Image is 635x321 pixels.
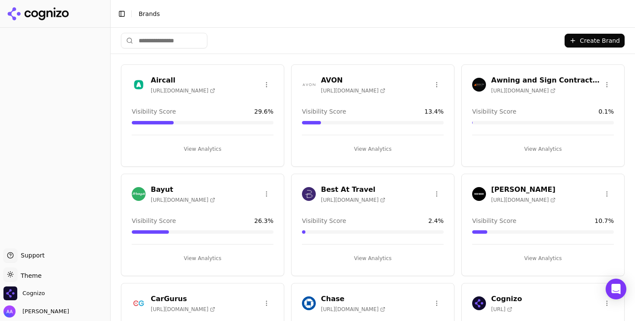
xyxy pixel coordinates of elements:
span: [URL][DOMAIN_NAME] [491,87,556,94]
img: Cognizo [472,296,486,310]
span: [URL][DOMAIN_NAME] [151,306,215,313]
img: Bayut [132,187,146,201]
button: Open organization switcher [3,286,45,300]
span: Visibility Score [302,107,346,116]
img: Cognizo [3,286,17,300]
img: Buck Mason [472,187,486,201]
img: Best At Travel [302,187,316,201]
img: AVON [302,78,316,92]
img: Alp Aysan [3,305,16,318]
h3: Chase [321,294,385,304]
span: Brands [139,10,160,17]
button: View Analytics [302,142,444,156]
button: View Analytics [472,251,614,265]
img: CarGurus [132,296,146,310]
span: [URL][DOMAIN_NAME] [151,197,215,203]
h3: Bayut [151,184,215,195]
span: Visibility Score [302,216,346,225]
img: Aircall [132,78,146,92]
h3: Aircall [151,75,215,86]
span: Theme [17,272,41,279]
div: Open Intercom Messenger [606,279,626,299]
span: [URL][DOMAIN_NAME] [321,197,385,203]
span: [URL][DOMAIN_NAME] [151,87,215,94]
span: Visibility Score [132,107,176,116]
button: View Analytics [132,251,273,265]
button: Open user button [3,305,69,318]
span: 13.4 % [425,107,444,116]
span: Visibility Score [132,216,176,225]
button: View Analytics [132,142,273,156]
h3: AVON [321,75,385,86]
h3: Cognizo [491,294,522,304]
h3: Awning and Sign Contractors [491,75,600,86]
h3: CarGurus [151,294,215,304]
img: Awning and Sign Contractors [472,78,486,92]
span: [URL][DOMAIN_NAME] [491,197,556,203]
span: 10.7 % [595,216,614,225]
span: Cognizo [22,289,45,297]
span: [URL][DOMAIN_NAME] [321,306,385,313]
button: View Analytics [302,251,444,265]
span: 29.6 % [254,107,273,116]
span: [URL] [491,306,512,313]
nav: breadcrumb [139,10,611,18]
span: [PERSON_NAME] [19,308,69,315]
span: 0.1 % [598,107,614,116]
span: 26.3 % [254,216,273,225]
img: Chase [302,296,316,310]
h3: Best At Travel [321,184,385,195]
span: [URL][DOMAIN_NAME] [321,87,385,94]
button: Create Brand [565,34,625,48]
span: 2.4 % [428,216,444,225]
span: Visibility Score [472,216,516,225]
span: Visibility Score [472,107,516,116]
h3: [PERSON_NAME] [491,184,556,195]
button: View Analytics [472,142,614,156]
span: Support [17,251,44,260]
